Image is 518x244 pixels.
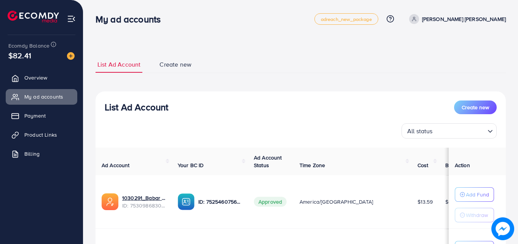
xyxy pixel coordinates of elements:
[406,126,434,137] span: All status
[462,104,489,111] span: Create new
[435,124,485,137] input: Search for option
[24,150,40,158] span: Billing
[178,193,194,210] img: ic-ba-acc.ded83a64.svg
[24,112,46,120] span: Payment
[455,187,494,202] button: Add Fund
[491,217,514,240] img: image
[8,50,31,61] span: $82.41
[198,197,242,206] p: ID: 7525460756331528209
[122,202,166,209] span: ID: 7530986830230224912
[105,102,168,113] h3: List Ad Account
[254,197,287,207] span: Approved
[8,11,59,22] img: logo
[454,100,497,114] button: Create new
[24,74,47,81] span: Overview
[466,211,488,220] p: Withdraw
[300,161,325,169] span: Time Zone
[96,14,167,25] h3: My ad accounts
[422,14,506,24] p: [PERSON_NAME] [PERSON_NAME]
[455,161,470,169] span: Action
[466,190,489,199] p: Add Fund
[67,52,75,60] img: image
[254,154,282,169] span: Ad Account Status
[159,60,191,69] span: Create new
[321,17,372,22] span: adreach_new_package
[24,131,57,139] span: Product Links
[6,70,77,85] a: Overview
[102,161,130,169] span: Ad Account
[6,127,77,142] a: Product Links
[97,60,140,69] span: List Ad Account
[406,14,506,24] a: [PERSON_NAME] [PERSON_NAME]
[122,194,166,210] div: <span class='underline'>1030291_Babar Imports_1753444527335</span></br>7530986830230224912
[455,208,494,222] button: Withdraw
[6,146,77,161] a: Billing
[178,161,204,169] span: Your BC ID
[6,89,77,104] a: My ad accounts
[102,193,118,210] img: ic-ads-acc.e4c84228.svg
[300,198,373,206] span: America/[GEOGRAPHIC_DATA]
[67,14,76,23] img: menu
[418,161,429,169] span: Cost
[314,13,378,25] a: adreach_new_package
[122,194,166,202] a: 1030291_Babar Imports_1753444527335
[418,198,433,206] span: $13.59
[24,93,63,100] span: My ad accounts
[8,42,49,49] span: Ecomdy Balance
[6,108,77,123] a: Payment
[402,123,497,139] div: Search for option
